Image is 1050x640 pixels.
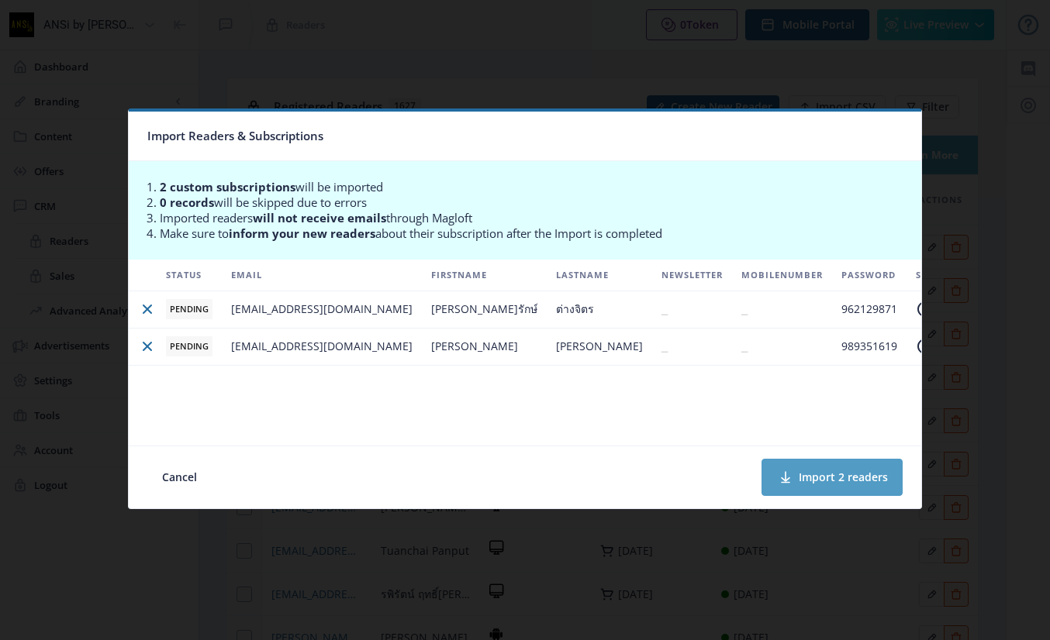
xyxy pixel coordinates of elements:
span: ⎯ [661,301,668,316]
th: mobileNumber [732,260,832,291]
th: subscription [907,260,997,291]
button: Import 2 readers [762,459,903,496]
th: Status [157,260,222,291]
b: will not receive emails [253,210,386,225]
span: [PERSON_NAME] [556,339,643,353]
li: Make sure to about their subscription after the Import is completed [160,225,914,241]
span: ⎯ [661,339,668,353]
span: [PERSON_NAME]รักษ์ [431,301,537,316]
b: 2 custom subscriptions [160,179,295,194]
li: Imported readers through Magloft [160,210,914,225]
nb-card-header: Import Readers & Subscriptions [129,112,921,161]
span: PENDING [166,299,212,319]
span: 989351619 [841,339,897,353]
span: [PERSON_NAME] [431,339,518,353]
span: PENDING [166,336,212,356]
span: [EMAIL_ADDRESS][DOMAIN_NAME] [231,301,413,316]
th: email [222,260,422,291]
span: ⎯ [741,339,748,353]
li: will be skipped due to errors [160,194,914,210]
span: ต่างจิตร [556,301,594,316]
b: inform your new readers [229,225,375,241]
span: ⎯ [741,301,748,316]
b: 0 records [160,194,214,210]
th: password [832,260,907,291]
span: [EMAIL_ADDRESS][DOMAIN_NAME] [231,339,413,353]
th: firstname [422,260,547,291]
th: lastname [547,260,652,291]
th: newsletter [652,260,732,291]
span: 962129871 [841,301,897,316]
li: will be imported [160,179,914,194]
button: Cancel [147,459,212,496]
